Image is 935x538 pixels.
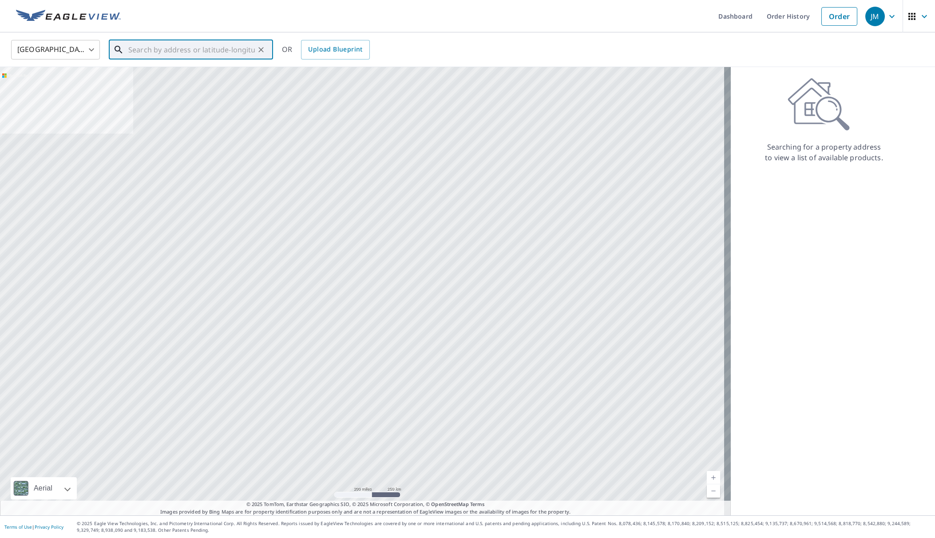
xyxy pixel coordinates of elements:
a: Privacy Policy [35,524,63,530]
a: Terms of Use [4,524,32,530]
div: Aerial [11,477,77,499]
span: Upload Blueprint [308,44,362,55]
div: OR [282,40,370,59]
a: Upload Blueprint [301,40,369,59]
div: [GEOGRAPHIC_DATA] [11,37,100,62]
span: © 2025 TomTom, Earthstar Geographics SIO, © 2025 Microsoft Corporation, © [246,501,485,508]
input: Search by address or latitude-longitude [128,37,255,62]
div: Aerial [31,477,55,499]
p: Searching for a property address to view a list of available products. [765,142,883,163]
p: © 2025 Eagle View Technologies, Inc. and Pictometry International Corp. All Rights Reserved. Repo... [77,520,931,534]
a: Order [821,7,857,26]
a: Terms [470,501,485,507]
button: Clear [255,44,267,56]
div: JM [865,7,885,26]
a: OpenStreetMap [431,501,468,507]
p: | [4,524,63,530]
img: EV Logo [16,10,121,23]
a: Current Level 5, Zoom Out [707,484,720,498]
a: Current Level 5, Zoom In [707,471,720,484]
